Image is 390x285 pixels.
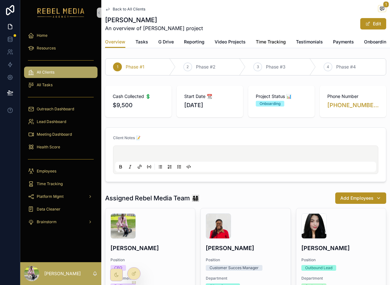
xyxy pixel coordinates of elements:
[105,7,145,12] a: Back to All Clients
[378,5,386,13] button: 1
[135,36,148,49] a: Tasks
[20,25,101,236] div: scrollable content
[196,64,216,70] span: Phase #2
[105,24,203,32] span: An overview of [PERSON_NAME] project
[44,270,81,277] p: [PERSON_NAME]
[333,39,354,45] span: Payments
[184,36,204,49] a: Reporting
[37,132,72,137] span: Meeting Dashboard
[37,70,54,75] span: All Clients
[296,36,323,49] a: Testimonials
[113,7,145,12] span: Back to All Clients
[206,276,285,281] span: Department
[158,39,174,45] span: G Drive
[215,39,246,45] span: Video Projects
[206,257,285,262] span: Position
[158,36,174,49] a: G Drive
[24,191,97,202] a: Platform Mgmt
[336,64,356,70] span: Phase #4
[113,135,141,140] span: Client Notes 📝
[24,103,97,115] a: Outreach Dashboard
[184,101,236,110] span: [DATE]
[327,101,379,110] a: [PHONE_NUMBER]
[301,244,381,252] h4: [PERSON_NAME]
[24,79,97,91] a: All Tasks
[24,216,97,228] a: Brainstorm
[37,82,53,87] span: All Tasks
[24,42,97,54] a: Resources
[110,244,190,252] h4: [PERSON_NAME]
[24,204,97,215] a: Data Cleaner
[301,257,381,262] span: Position
[24,116,97,127] a: Lead Dashboard
[37,107,74,112] span: Outreach Dashboard
[24,178,97,190] a: Time Tracking
[24,67,97,78] a: All Clients
[215,36,246,49] a: Video Projects
[126,64,144,70] span: Phase #1
[110,276,190,281] span: Department
[24,30,97,41] a: Home
[305,265,332,271] div: Outbound Lead
[184,39,204,45] span: Reporting
[117,64,118,69] span: 1
[105,194,199,203] h1: Assigned Rebel Media Team 👨‍👩‍👧‍👦
[257,64,259,69] span: 3
[113,101,164,110] span: $9,500
[105,36,125,48] a: Overview
[113,93,164,100] span: Cash Collected 💲
[266,64,286,70] span: Phase #3
[360,18,386,29] button: Edit
[24,165,97,177] a: Employees
[110,257,190,262] span: Position
[37,194,64,199] span: Platform Mgmt
[37,219,57,224] span: Brainstorm
[37,145,60,150] span: Health Score
[114,265,122,271] div: CEO
[37,119,66,124] span: Lead Dashboard
[24,141,97,153] a: Health Score
[105,39,125,45] span: Overview
[37,207,60,212] span: Data Cleaner
[37,169,56,174] span: Employees
[206,244,285,252] h4: [PERSON_NAME]
[335,192,386,204] button: Add Employees
[37,181,63,186] span: Time Tracking
[37,46,56,51] span: Resources
[327,64,329,69] span: 4
[105,16,203,24] h1: [PERSON_NAME]
[260,101,280,107] div: Onboarding
[210,265,259,271] div: Customer Succes Manager
[296,39,323,45] span: Testimonials
[327,93,379,100] span: Phone Number
[333,36,354,49] a: Payments
[256,39,286,45] span: Time Tracking
[256,36,286,49] a: Time Tracking
[135,39,148,45] span: Tasks
[24,129,97,140] a: Meeting Dashboard
[37,8,85,18] img: App logo
[37,33,47,38] span: Home
[256,93,307,100] span: Project Status 📊
[383,1,389,8] span: 1
[301,276,381,281] span: Department
[186,64,189,69] span: 2
[340,195,374,201] span: Add Employees
[184,93,236,100] span: Start Date 📆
